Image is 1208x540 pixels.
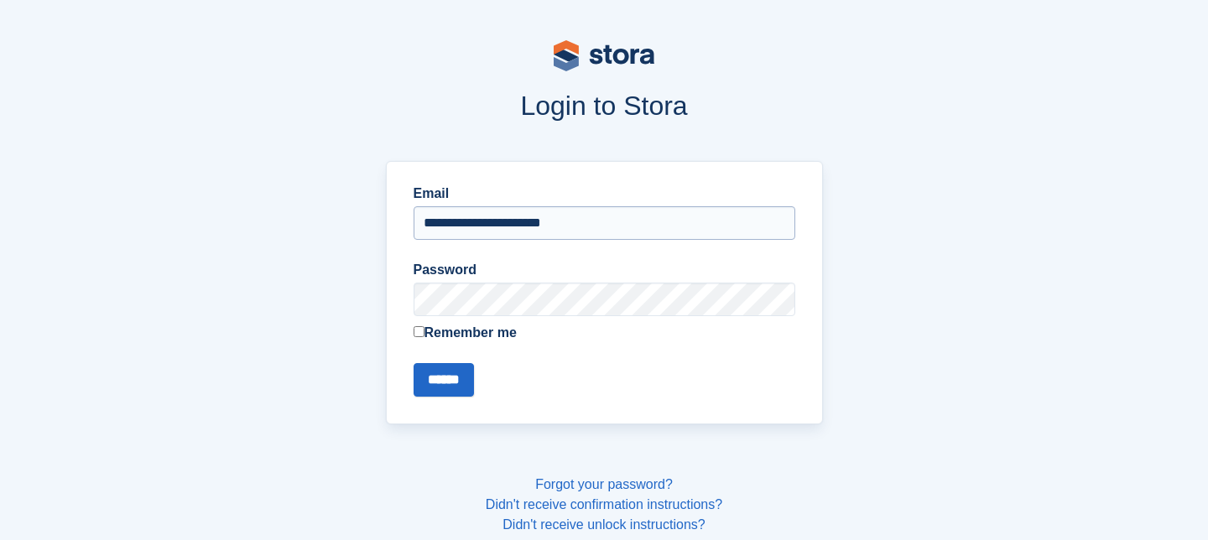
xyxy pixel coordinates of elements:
a: Didn't receive confirmation instructions? [486,497,722,511]
img: stora-logo-53a41332b3708ae10de48c4981b4e9114cc0af31d8433b30ea865607fb682f29.svg [554,40,654,71]
label: Email [414,184,795,204]
label: Remember me [414,323,795,343]
h1: Login to Stora [65,91,1143,121]
a: Forgot your password? [535,477,673,491]
a: Didn't receive unlock instructions? [502,517,705,532]
input: Remember me [414,326,424,337]
label: Password [414,260,795,280]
